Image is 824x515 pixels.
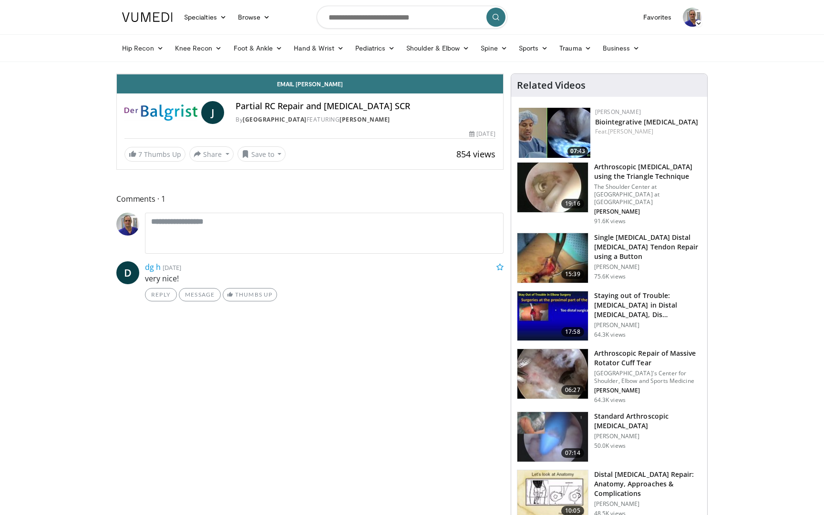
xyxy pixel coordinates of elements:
span: 19:16 [561,199,584,208]
p: 64.3K views [594,331,626,339]
h4: Related Videos [517,80,586,91]
a: J [201,101,224,124]
span: Comments 1 [116,193,504,205]
h4: Partial RC Repair and [MEDICAL_DATA] SCR [236,101,495,112]
img: Avatar [683,8,702,27]
img: VuMedi Logo [122,12,173,22]
a: 7 Thumbs Up [124,147,185,162]
p: 91.6K views [594,217,626,225]
img: 3fbd5ba4-9555-46dd-8132-c1644086e4f5.150x105_q85_crop-smart_upscale.jpg [519,108,590,158]
a: 07:14 Standard Arthroscopic [MEDICAL_DATA] [PERSON_NAME] 50.0K views [517,412,701,462]
span: 15:39 [561,269,584,279]
a: 15:39 Single [MEDICAL_DATA] Distal [MEDICAL_DATA] Tendon Repair using a Button [PERSON_NAME] 75.6... [517,233,701,283]
h3: Staying out of Trouble: [MEDICAL_DATA] in Distal [MEDICAL_DATA], Dis… [594,291,701,319]
div: Feat. [595,127,700,136]
img: king_0_3.png.150x105_q85_crop-smart_upscale.jpg [517,233,588,283]
small: [DATE] [163,263,181,272]
div: [DATE] [469,130,495,138]
input: Search topics, interventions [317,6,507,29]
img: krish_3.png.150x105_q85_crop-smart_upscale.jpg [517,163,588,212]
div: By FEATURING [236,115,495,124]
a: Hip Recon [116,39,169,58]
p: very nice! [145,273,504,284]
a: Sports [513,39,554,58]
h3: Arthroscopic Repair of Massive Rotator Cuff Tear [594,349,701,368]
a: 07:43 [519,108,590,158]
a: [PERSON_NAME] [608,127,653,135]
a: Reply [145,288,177,301]
p: [PERSON_NAME] [594,500,701,508]
a: Knee Recon [169,39,228,58]
button: Share [189,146,234,162]
span: 7 [138,150,142,159]
a: Hand & Wrist [288,39,350,58]
a: 06:27 Arthroscopic Repair of Massive Rotator Cuff Tear [GEOGRAPHIC_DATA]'s Center for Shoulder, E... [517,349,701,404]
img: Avatar [116,213,139,236]
p: 50.0K views [594,442,626,450]
a: Pediatrics [350,39,401,58]
img: 38854_0000_3.png.150x105_q85_crop-smart_upscale.jpg [517,412,588,462]
a: Browse [232,8,276,27]
img: Q2xRg7exoPLTwO8X4xMDoxOjB1O8AjAz_1.150x105_q85_crop-smart_upscale.jpg [517,291,588,341]
a: Shoulder & Elbow [401,39,475,58]
h3: Distal [MEDICAL_DATA] Repair: Anatomy, Approaches & Complications [594,470,701,498]
h3: Standard Arthroscopic [MEDICAL_DATA] [594,412,701,431]
p: [PERSON_NAME] [594,321,701,329]
p: The Shoulder Center at [GEOGRAPHIC_DATA] at [GEOGRAPHIC_DATA] [594,183,701,206]
a: Business [597,39,646,58]
a: Spine [475,39,513,58]
a: Email [PERSON_NAME] [117,74,503,93]
span: 17:58 [561,327,584,337]
p: 75.6K views [594,273,626,280]
a: Favorites [638,8,677,27]
p: [PERSON_NAME] [594,387,701,394]
span: 07:43 [567,147,588,155]
a: D [116,261,139,284]
button: Save to [237,146,286,162]
a: [PERSON_NAME] [595,108,641,116]
h3: Arthroscopic [MEDICAL_DATA] using the Triangle Technique [594,162,701,181]
img: 281021_0002_1.png.150x105_q85_crop-smart_upscale.jpg [517,349,588,399]
p: [PERSON_NAME] [594,208,701,216]
a: 19:16 Arthroscopic [MEDICAL_DATA] using the Triangle Technique The Shoulder Center at [GEOGRAPHIC... [517,162,701,225]
p: 64.3K views [594,396,626,404]
a: Trauma [554,39,597,58]
a: Thumbs Up [223,288,277,301]
span: 06:27 [561,385,584,395]
p: [GEOGRAPHIC_DATA]'s Center for Shoulder, Elbow and Sports Medicine [594,370,701,385]
a: Foot & Ankle [228,39,288,58]
h3: Single [MEDICAL_DATA] Distal [MEDICAL_DATA] Tendon Repair using a Button [594,233,701,261]
p: [PERSON_NAME] [594,433,701,440]
span: 854 views [456,148,495,160]
a: Biointegrative [MEDICAL_DATA] [595,117,699,126]
span: 07:14 [561,448,584,458]
a: Specialties [178,8,232,27]
a: Message [179,288,221,301]
p: [PERSON_NAME] [594,263,701,271]
a: 17:58 Staying out of Trouble: [MEDICAL_DATA] in Distal [MEDICAL_DATA], Dis… [PERSON_NAME] 64.3K v... [517,291,701,341]
img: Balgrist University Hospital [124,101,197,124]
a: dg h [145,262,161,272]
a: [GEOGRAPHIC_DATA] [243,115,307,124]
a: [PERSON_NAME] [340,115,390,124]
